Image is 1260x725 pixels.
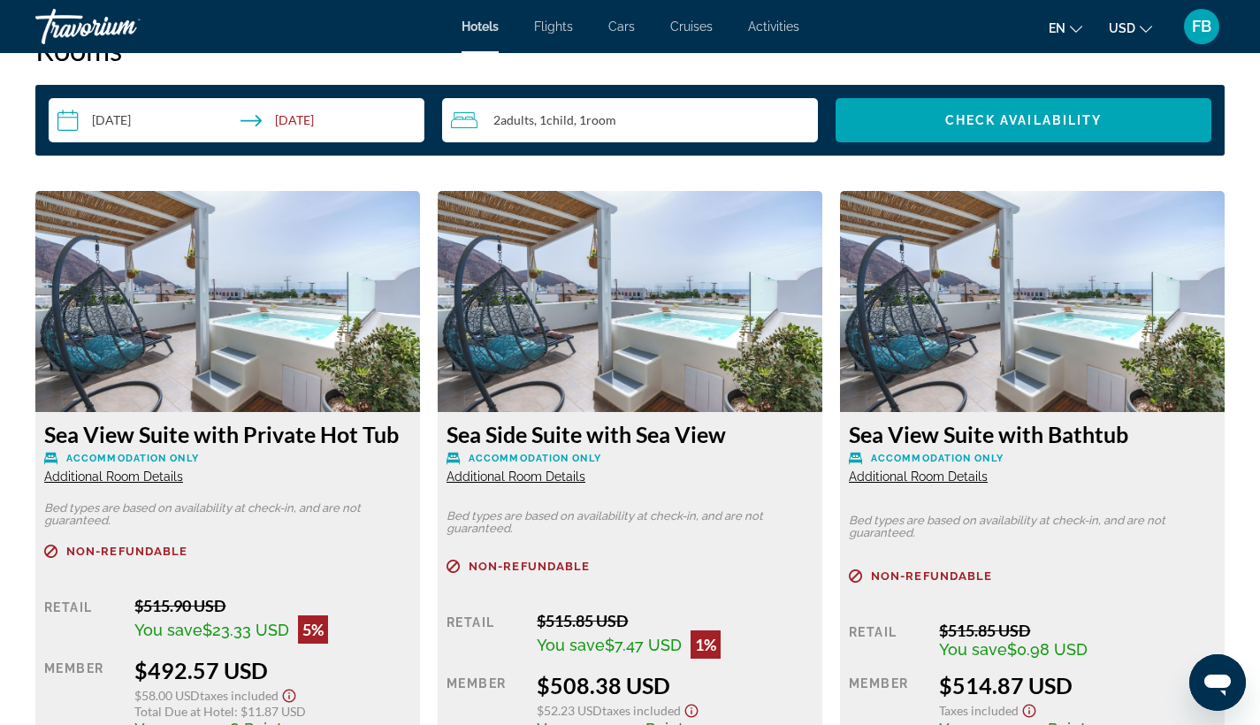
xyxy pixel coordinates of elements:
[500,112,534,127] span: Adults
[35,4,212,50] a: Travorium
[537,703,602,718] span: $52.23 USD
[1019,698,1040,719] button: Show Taxes and Fees disclaimer
[871,453,1004,464] span: Accommodation Only
[945,113,1103,127] span: Check Availability
[1049,21,1065,35] span: en
[534,19,573,34] a: Flights
[537,636,605,654] span: You save
[1109,15,1152,41] button: Change currency
[1109,21,1135,35] span: USD
[134,704,411,719] div: : $11.87 USD
[608,19,635,34] a: Cars
[44,596,121,644] div: Retail
[939,621,1216,640] div: $515.85 USD
[849,421,1216,447] h3: Sea View Suite with Bathtub
[493,113,534,127] span: 2
[442,98,818,142] button: Travelers: 2 adults, 1 child
[462,19,499,34] a: Hotels
[574,113,616,127] span: , 1
[1007,640,1088,659] span: $0.98 USD
[49,98,1211,142] div: Search widget
[546,112,574,127] span: Child
[534,113,574,127] span: , 1
[134,657,411,683] div: $492.57 USD
[681,698,702,719] button: Show Taxes and Fees disclaimer
[691,630,721,659] div: 1%
[840,191,1225,412] img: 94411fee-8d89-4e9c-b93a-4885fd0f7d26.jpeg
[134,621,202,639] span: You save
[134,704,234,719] span: Total Due at Hotel
[447,421,813,447] h3: Sea Side Suite with Sea View
[279,683,300,704] button: Show Taxes and Fees disclaimer
[438,191,822,412] img: 94411fee-8d89-4e9c-b93a-4885fd0f7d26.jpeg
[670,19,713,34] a: Cruises
[134,596,411,615] div: $515.90 USD
[605,636,682,654] span: $7.47 USD
[469,561,590,572] span: Non-refundable
[44,421,411,447] h3: Sea View Suite with Private Hot Tub
[849,515,1216,539] p: Bed types are based on availability at check-in, and are not guaranteed.
[836,98,1211,142] button: Check Availability
[871,570,992,582] span: Non-refundable
[849,621,926,659] div: Retail
[849,469,988,484] span: Additional Room Details
[1049,15,1082,41] button: Change language
[1189,654,1246,711] iframe: Bouton de lancement de la fenêtre de messagerie
[537,672,813,698] div: $508.38 USD
[602,703,681,718] span: Taxes included
[537,611,813,630] div: $515.85 USD
[447,611,523,659] div: Retail
[202,621,289,639] span: $23.33 USD
[200,688,279,703] span: Taxes included
[469,453,601,464] span: Accommodation Only
[586,112,616,127] span: Room
[134,688,200,703] span: $58.00 USD
[44,502,411,527] p: Bed types are based on availability at check-in, and are not guaranteed.
[66,546,187,557] span: Non-refundable
[939,640,1007,659] span: You save
[447,510,813,535] p: Bed types are based on availability at check-in, and are not guaranteed.
[66,453,199,464] span: Accommodation Only
[748,19,799,34] a: Activities
[49,98,424,142] button: Check-in date: Apr 19, 2026 Check-out date: Apr 24, 2026
[1192,18,1211,35] span: FB
[1179,8,1225,45] button: User Menu
[35,191,420,412] img: 94411fee-8d89-4e9c-b93a-4885fd0f7d26.jpeg
[44,469,183,484] span: Additional Room Details
[447,469,585,484] span: Additional Room Details
[939,672,1216,698] div: $514.87 USD
[939,703,1019,718] span: Taxes included
[298,615,328,644] div: 5%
